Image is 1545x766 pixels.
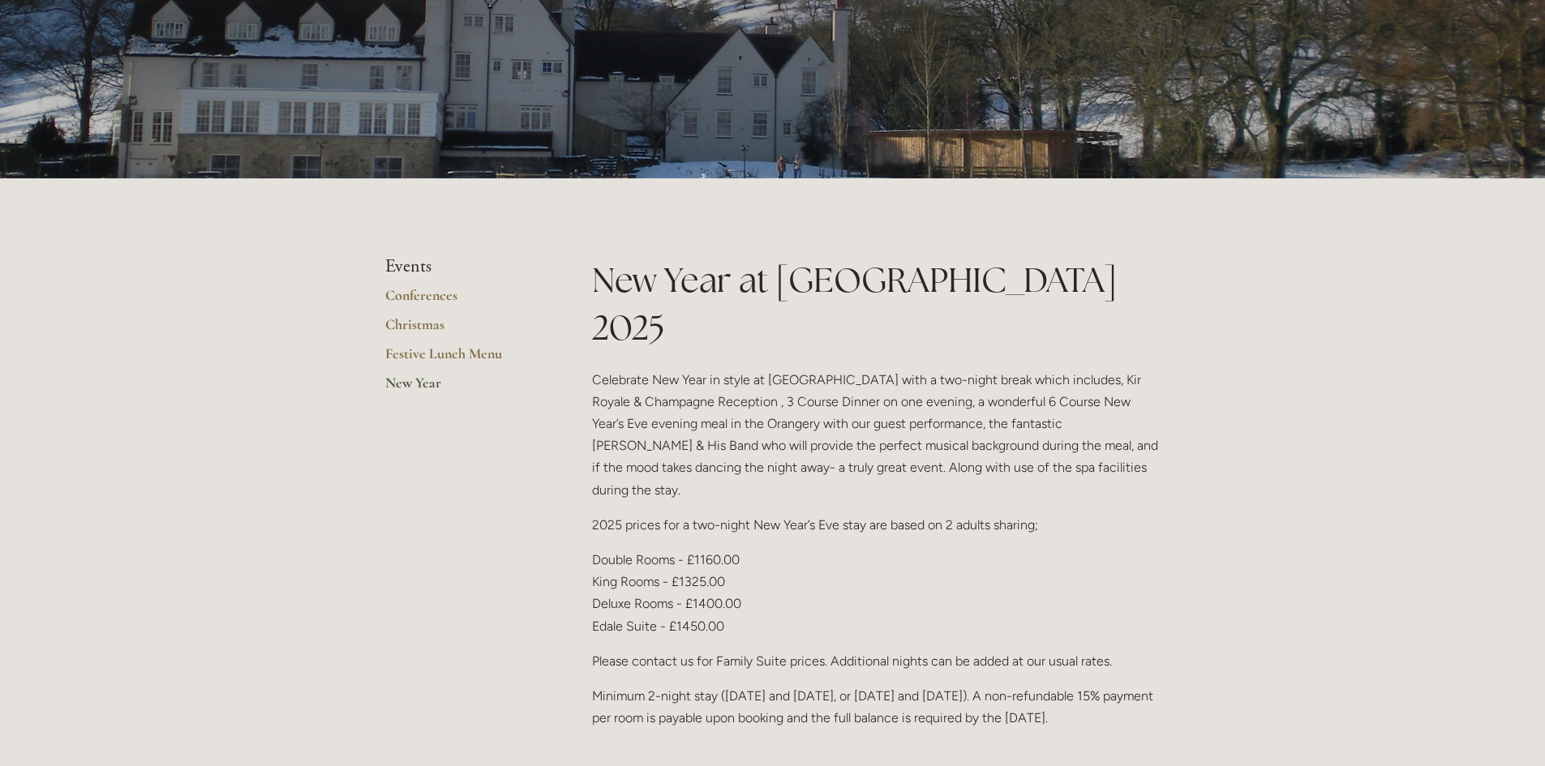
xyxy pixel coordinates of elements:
a: Conferences [385,286,540,315]
h1: New Year at [GEOGRAPHIC_DATA] 2025 [592,256,1161,352]
p: 2025 prices for a two-night New Year’s Eve stay are based on 2 adults sharing; [592,514,1161,536]
a: Festive Lunch Menu [385,344,540,374]
p: Celebrate New Year in style at [GEOGRAPHIC_DATA] with a two-night break which includes, Kir Royal... [592,369,1161,501]
p: Minimum 2-night stay ([DATE] and [DATE], or [DATE] and [DATE]). A non-refundable 15% payment per ... [592,685,1161,729]
a: New Year [385,374,540,403]
li: Events [385,256,540,277]
p: Double Rooms - £1160.00 King Rooms - £1325.00 Deluxe Rooms - £1400.00 Edale Suite - £1450.00 [592,549,1161,637]
p: Please contact us for Family Suite prices. Additional nights can be added at our usual rates. [592,650,1161,672]
a: Christmas [385,315,540,344]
